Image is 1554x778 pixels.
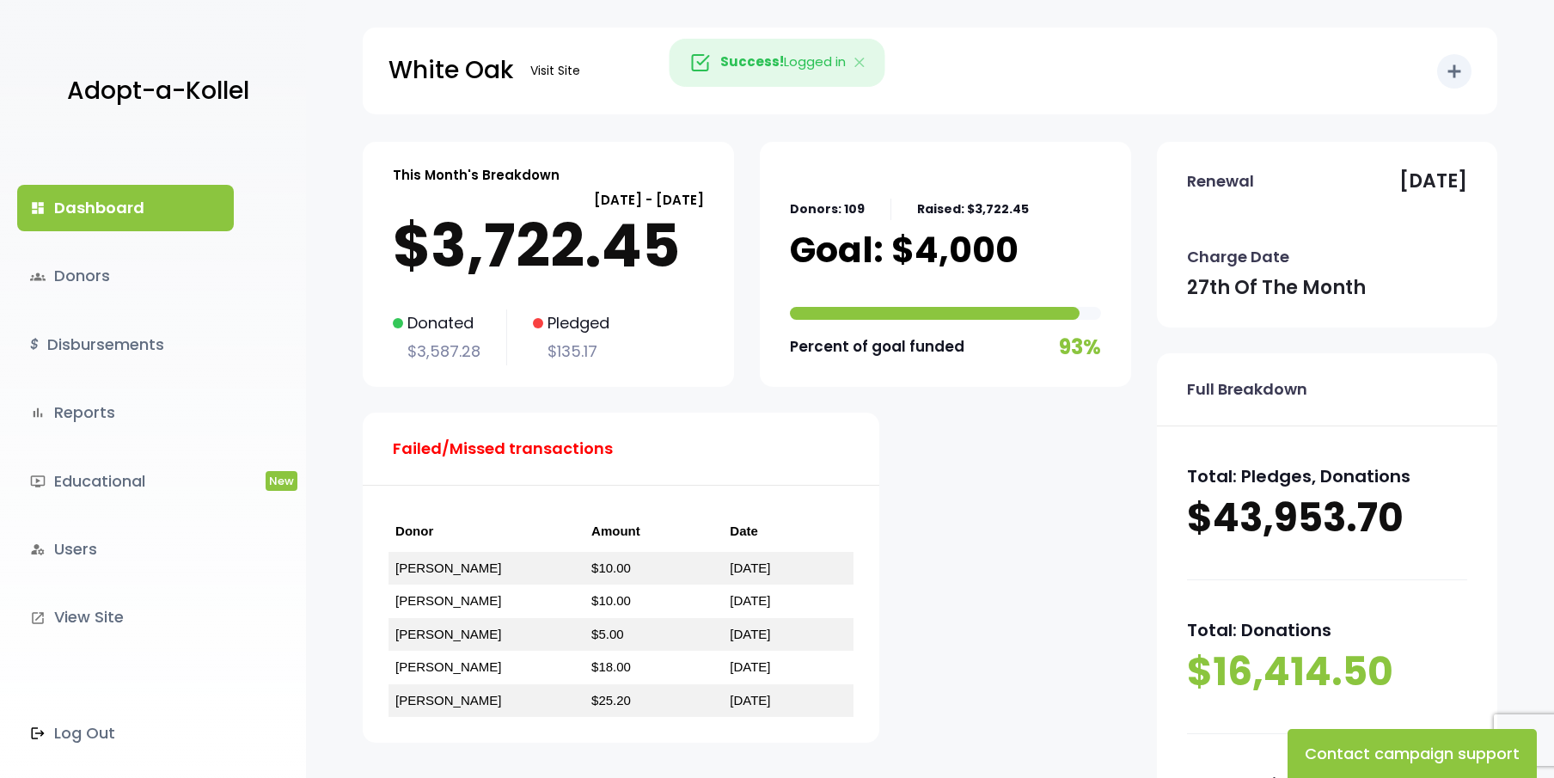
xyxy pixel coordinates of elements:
p: [DATE] [1399,164,1467,199]
a: [DATE] [730,693,770,708]
p: Pledged [533,309,609,337]
p: Total: Donations [1187,615,1467,646]
a: $Disbursements [17,322,234,368]
a: $10.00 [591,561,631,575]
p: Adopt-a-Kollel [67,70,249,113]
a: groupsDonors [17,253,234,299]
p: Raised: $3,722.45 [917,199,1029,220]
a: Adopt-a-Kollel [58,50,249,133]
a: $10.00 [591,593,631,608]
span: New [266,471,297,491]
a: [DATE] [730,593,770,608]
p: Total: Pledges, Donations [1187,461,1467,492]
p: Donated [393,309,480,337]
a: bar_chartReports [17,389,234,436]
p: Donors: 109 [790,199,865,220]
p: Renewal [1187,168,1254,195]
a: launchView Site [17,594,234,640]
th: Date [723,512,853,552]
p: [DATE] - [DATE] [393,188,704,211]
p: 93% [1059,328,1101,365]
th: Amount [584,512,723,552]
p: White Oak [388,49,513,92]
strong: Success! [720,52,784,70]
i: bar_chart [30,405,46,420]
p: This Month's Breakdown [393,163,560,187]
p: $3,587.28 [393,338,480,365]
a: $18.00 [591,659,631,674]
a: $25.20 [591,693,631,708]
p: $3,722.45 [393,211,704,280]
div: Logged in [670,39,885,87]
p: $16,414.50 [1187,646,1467,699]
a: manage_accountsUsers [17,526,234,573]
span: groups [30,269,46,285]
a: Visit Site [522,54,589,88]
p: Failed/Missed transactions [393,435,613,463]
p: Goal: $4,000 [790,229,1019,272]
p: Percent of goal funded [790,334,964,360]
a: [PERSON_NAME] [395,627,501,641]
p: Full Breakdown [1187,376,1307,403]
a: [DATE] [730,561,770,575]
i: dashboard [30,200,46,216]
a: Log Out [17,710,234,757]
p: $135.17 [533,338,609,365]
a: $5.00 [591,627,624,641]
a: ondemand_videoEducationalNew [17,458,234,505]
a: [DATE] [730,627,770,641]
i: add [1444,61,1465,82]
button: Contact campaign support [1288,729,1537,778]
th: Donor [388,512,584,552]
a: dashboardDashboard [17,185,234,231]
a: [PERSON_NAME] [395,693,501,708]
a: [DATE] [730,659,770,674]
i: manage_accounts [30,542,46,557]
a: [PERSON_NAME] [395,593,501,608]
a: [PERSON_NAME] [395,659,501,674]
i: $ [30,333,39,358]
p: 27th of the month [1187,271,1366,305]
p: $43,953.70 [1187,492,1467,545]
button: add [1437,54,1471,89]
a: [PERSON_NAME] [395,561,501,575]
p: Charge Date [1187,243,1289,271]
button: Close [835,40,884,86]
i: launch [30,610,46,626]
i: ondemand_video [30,474,46,489]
